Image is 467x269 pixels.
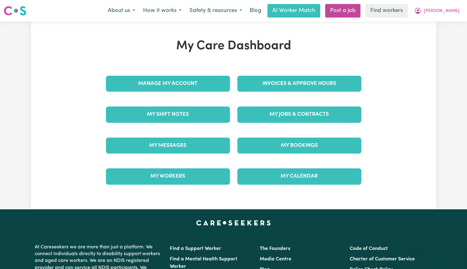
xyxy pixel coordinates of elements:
[260,257,291,262] a: Media Centre
[106,138,230,154] a: My Messages
[350,257,415,262] a: Charter of Customer Service
[106,76,230,92] a: Manage My Account
[237,168,361,184] a: My Calendar
[196,220,271,225] a: Careseekers home page
[325,4,360,18] a: Post a job
[4,5,26,16] img: Careseekers logo
[442,244,462,264] iframe: Button to launch messaging window
[106,106,230,122] a: My Shift Notes
[237,138,361,154] a: My Bookings
[260,246,290,251] a: The Founders
[410,4,463,17] button: My Account
[104,4,139,17] button: About us
[106,168,230,184] a: My Workers
[365,4,408,18] a: Find workers
[350,246,388,251] a: Code of Conduct
[424,8,459,14] span: [PERSON_NAME]
[246,4,265,18] a: Blog
[102,39,365,54] h1: My Care Dashboard
[139,4,185,17] button: How it works
[170,246,221,251] a: Find a Support Worker
[267,4,320,18] a: AI Worker Match
[185,4,246,17] button: Safety & resources
[411,230,423,242] iframe: Close message
[237,76,361,92] a: Invoices & Approve Hours
[4,4,26,18] a: Careseekers logo
[170,257,237,269] a: Find a Mental Health Support Worker
[237,106,361,122] a: My Jobs & Contracts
